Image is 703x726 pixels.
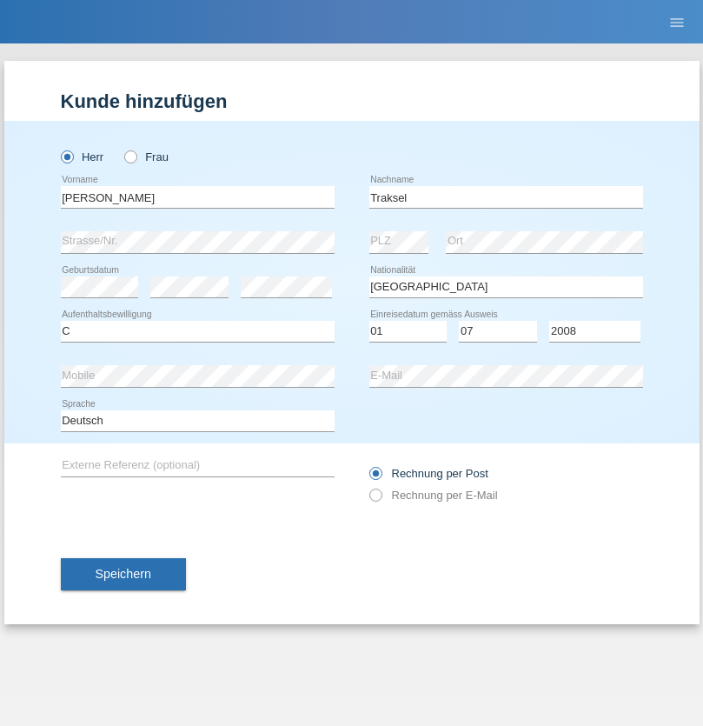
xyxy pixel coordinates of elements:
input: Rechnung per Post [369,467,381,489]
button: Speichern [61,558,186,591]
input: Frau [124,150,136,162]
span: Speichern [96,567,151,581]
label: Rechnung per E-Mail [369,489,498,502]
label: Frau [124,150,169,163]
h1: Kunde hinzufügen [61,90,643,112]
a: menu [660,17,694,27]
label: Rechnung per Post [369,467,488,480]
label: Herr [61,150,104,163]
i: menu [668,14,686,31]
input: Rechnung per E-Mail [369,489,381,510]
input: Herr [61,150,72,162]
